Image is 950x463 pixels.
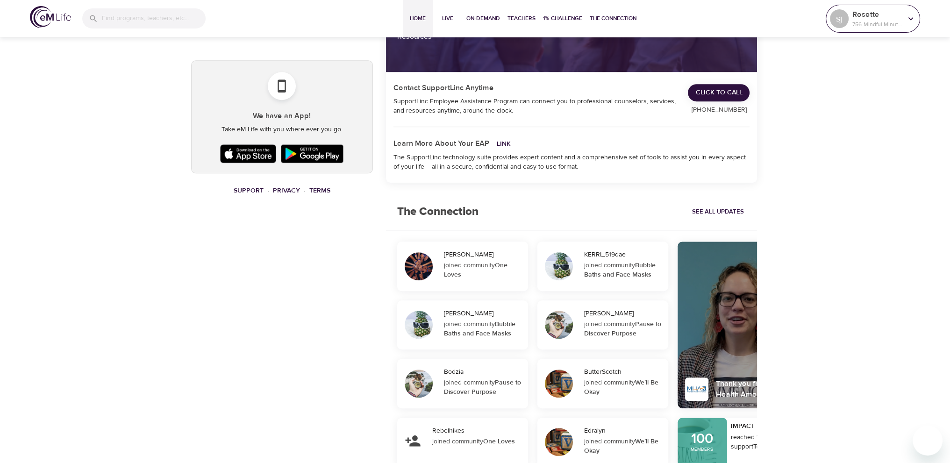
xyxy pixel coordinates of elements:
[273,186,300,195] a: Privacy
[393,83,494,93] h5: Contact SupportLinc Anytime
[584,437,658,455] strong: We’ll Be Okay
[309,186,330,195] a: Terms
[584,309,664,318] div: [PERSON_NAME]
[584,250,664,259] div: KERRI_519dae
[584,261,662,279] div: joined community
[584,378,662,397] div: joined community
[688,105,750,115] p: [PHONE_NUMBER]
[444,320,515,338] strong: Bubble Baths and Face Masks
[436,14,459,23] span: Live
[584,320,661,338] strong: Pause to Discover Purpose
[444,309,524,318] div: [PERSON_NAME]
[279,142,346,165] img: Google Play Store
[852,9,902,20] p: Rosette
[444,378,521,396] strong: Pause to Discover Purpose
[218,142,279,165] img: Apple App Store
[304,185,306,197] li: ·
[199,111,365,121] h5: We have an App!
[393,153,750,171] div: The SupportLinc technology suite provides expert content and a comprehensive set of tools to assi...
[483,437,515,446] strong: One Loves
[852,20,902,28] p: 756 Mindful Minutes
[407,14,429,23] span: Home
[432,426,524,435] div: Rebelhikes
[584,367,664,377] div: ButterScotch
[444,378,522,397] div: joined community
[444,367,524,377] div: Bodzia
[234,186,264,195] a: Support
[584,426,664,435] div: Edralyn
[497,140,511,148] a: Link
[30,6,71,28] img: logo
[731,433,805,451] div: reached 100 members to support
[584,320,662,338] div: joined community
[444,320,522,338] div: joined community
[688,84,750,101] a: Click to Call
[584,378,658,396] strong: We’ll Be Okay
[393,139,489,149] h5: Learn More About Your EAP
[444,261,507,279] strong: One Loves
[543,14,582,23] span: 1% Challenge
[692,207,743,217] span: See All Updates
[393,97,677,115] div: SupportLinc Employee Assistance Program can connect you to professional counselors, services, and...
[830,9,849,28] div: sj
[584,261,656,279] strong: Bubble Baths and Face Masks
[199,125,365,135] p: Take eM Life with you where ever you go.
[444,261,522,279] div: joined community
[590,14,636,23] span: The Connection
[691,432,713,446] p: 100
[731,421,805,431] div: IMPACT
[102,8,206,28] input: Find programs, teachers, etc...
[432,437,522,446] div: joined community
[716,378,801,400] div: Thank you from Mental Health America.
[507,14,536,23] span: Teachers
[386,194,490,230] h2: The Connection
[466,14,500,23] span: On-Demand
[695,87,742,99] span: Click to Call
[444,250,524,259] div: [PERSON_NAME]
[689,205,746,219] a: See All Updates
[584,437,662,456] div: joined community
[267,185,269,197] li: ·
[191,185,373,197] nav: breadcrumb
[913,426,943,456] iframe: Button to launch messaging window
[691,446,714,453] p: Members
